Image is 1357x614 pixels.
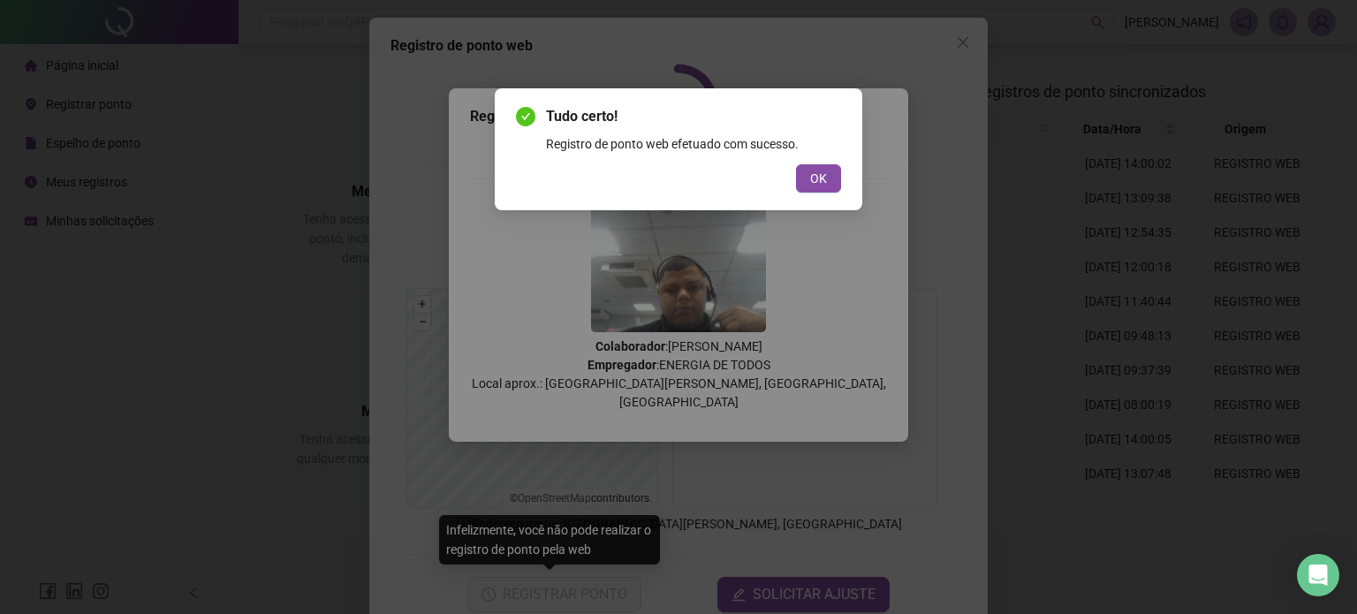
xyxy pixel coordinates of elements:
[796,164,841,193] button: OK
[1297,554,1339,596] div: Open Intercom Messenger
[810,169,827,188] span: OK
[546,106,841,127] span: Tudo certo!
[546,134,841,154] div: Registro de ponto web efetuado com sucesso.
[516,107,535,126] span: check-circle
